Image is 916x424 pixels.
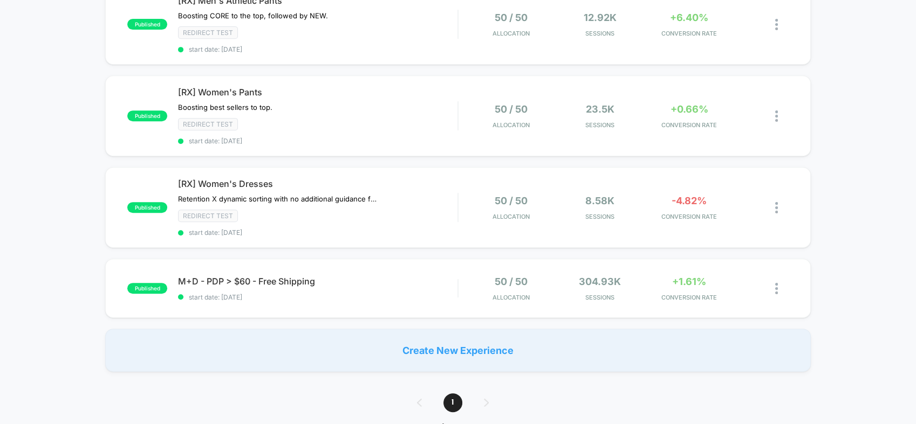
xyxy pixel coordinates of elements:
[585,195,614,206] span: 8.58k
[775,110,778,122] img: close
[178,293,457,301] span: start date: [DATE]
[495,195,528,206] span: 50 / 50
[178,118,238,130] span: Redirect Test
[443,393,462,412] span: 1
[586,103,614,115] span: 23.5k
[672,276,706,287] span: +1.61%
[178,87,457,98] span: [RX] Women's Pants
[127,19,167,30] span: published
[647,30,731,37] span: CONVERSION RATE
[558,294,642,301] span: Sessions
[495,12,528,23] span: 50 / 50
[493,30,530,37] span: Allocation
[584,12,617,23] span: 12.92k
[127,202,167,213] span: published
[178,210,238,222] span: Redirect Test
[127,110,167,121] span: published
[178,103,272,112] span: Boosting best sellers to top.
[775,202,778,213] img: close
[493,121,530,129] span: Allocation
[558,121,642,129] span: Sessions
[672,195,707,206] span: -4.82%
[495,103,528,115] span: 50 / 50
[647,121,731,129] span: CONVERSION RATE
[178,228,457,237] span: start date: [DATE]
[178,276,457,287] span: M+D - PDP > $60 - Free Shipping
[647,294,731,301] span: CONVERSION RATE
[670,12,708,23] span: +6.40%
[670,103,708,115] span: +0.66%
[127,283,167,294] span: published
[558,30,642,37] span: Sessions
[178,178,457,189] span: [RX] Women's Dresses
[493,213,530,220] span: Allocation
[178,11,328,20] span: Boosting CORE to the top, followed by NEW.
[579,276,621,287] span: 304.93k
[775,19,778,30] img: close
[493,294,530,301] span: Allocation
[178,26,238,39] span: Redirect Test
[178,45,457,53] span: start date: [DATE]
[647,213,731,220] span: CONVERSION RATE
[775,283,778,294] img: close
[495,276,528,287] span: 50 / 50
[558,213,642,220] span: Sessions
[178,137,457,145] span: start date: [DATE]
[105,329,810,372] div: Create New Experience
[178,194,378,203] span: Retention X dynamic sorting with no additional guidance from us.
